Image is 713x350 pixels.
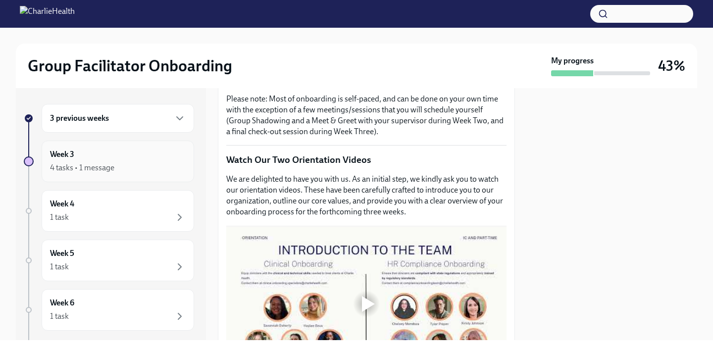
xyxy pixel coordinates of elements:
[28,56,232,76] h2: Group Facilitator Onboarding
[658,57,685,75] h3: 43%
[226,153,507,166] p: Watch Our Two Orientation Videos
[226,174,507,217] p: We are delighted to have you with us. As an initial step, we kindly ask you to watch our orientat...
[42,104,194,133] div: 3 previous weeks
[50,199,74,209] h6: Week 4
[50,212,69,223] div: 1 task
[24,289,194,331] a: Week 61 task
[50,149,74,160] h6: Week 3
[42,339,122,349] span: Experience ends
[50,248,74,259] h6: Week 5
[50,113,109,124] h6: 3 previous weeks
[551,55,594,66] strong: My progress
[226,94,507,137] p: Please note: Most of onboarding is self-paced, and can be done on your own time with the exceptio...
[24,190,194,232] a: Week 41 task
[50,311,69,322] div: 1 task
[20,6,75,22] img: CharlieHealth
[50,162,114,173] div: 4 tasks • 1 message
[50,261,69,272] div: 1 task
[24,141,194,182] a: Week 34 tasks • 1 message
[97,339,122,349] strong: [DATE]
[24,240,194,281] a: Week 51 task
[50,298,74,308] h6: Week 6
